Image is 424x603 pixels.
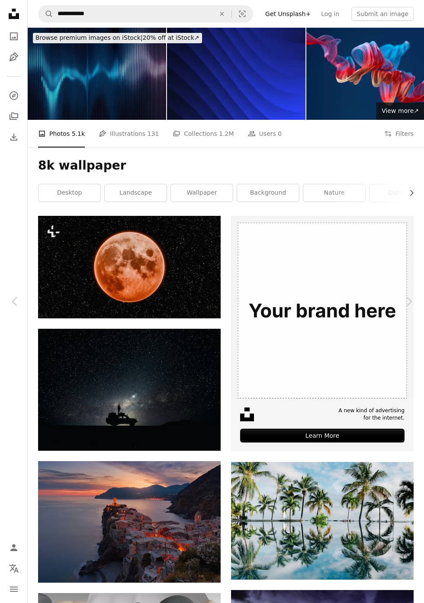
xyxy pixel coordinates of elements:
img: file-1635990775102-c9800842e1cdimage [231,216,414,398]
h1: 8k wallpaper [38,158,414,173]
span: A new kind of advertising for the internet. [338,407,405,422]
img: Sound wave [28,28,166,120]
span: 0 [278,129,282,138]
a: Photos [5,28,22,45]
img: water reflection of coconut palm trees [231,462,414,580]
button: Search Unsplash [39,6,53,22]
span: 1.2M [219,129,234,138]
div: 20% off at iStock ↗ [33,33,202,43]
span: Browse premium images on iStock | [35,34,142,41]
a: Download History [5,128,22,146]
div: Learn More [240,429,405,443]
a: Browse premium images on iStock|20% off at iStock↗ [28,28,207,48]
button: Filters [384,120,414,148]
a: A full moon is seen in the night sky [38,263,221,271]
a: desktop [39,184,100,202]
a: aerial view of village on mountain cliff during orange sunset [38,518,221,526]
a: Illustrations 131 [99,120,159,148]
a: Next [394,260,424,343]
a: Collections [5,108,22,125]
a: nature [303,184,365,202]
span: View more ↗ [382,107,419,114]
img: Abstract black-blue gradient lines: Thick flowing plastic stripes in a digitally animated 2D grap... [167,28,305,120]
a: Log in [316,7,344,21]
img: aerial view of village on mountain cliff during orange sunset [38,461,221,583]
a: Users 0 [248,120,282,148]
a: Log in / Sign up [5,539,22,556]
img: silhouette of off-road car [38,329,221,451]
a: water reflection of coconut palm trees [231,516,414,524]
button: scroll list to the right [404,184,414,202]
a: background [237,184,299,202]
a: Get Unsplash+ [260,7,316,21]
a: A new kind of advertisingfor the internet.Learn More [231,216,414,452]
a: View more↗ [376,103,424,120]
button: Language [5,560,22,577]
a: wallpaper [171,184,233,202]
a: Illustrations [5,48,22,66]
a: landscape [105,184,167,202]
img: file-1631678316303-ed18b8b5cb9cimage [240,407,254,421]
button: Visual search [232,6,253,22]
form: Find visuals sitewide [38,5,253,22]
a: Explore [5,87,22,104]
span: 131 [148,129,159,138]
button: Clear [212,6,231,22]
a: silhouette of off-road car [38,386,221,394]
a: Collections 1.2M [173,120,234,148]
button: Submit an image [351,7,414,21]
button: Menu [5,581,22,598]
img: A full moon is seen in the night sky [38,216,221,318]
